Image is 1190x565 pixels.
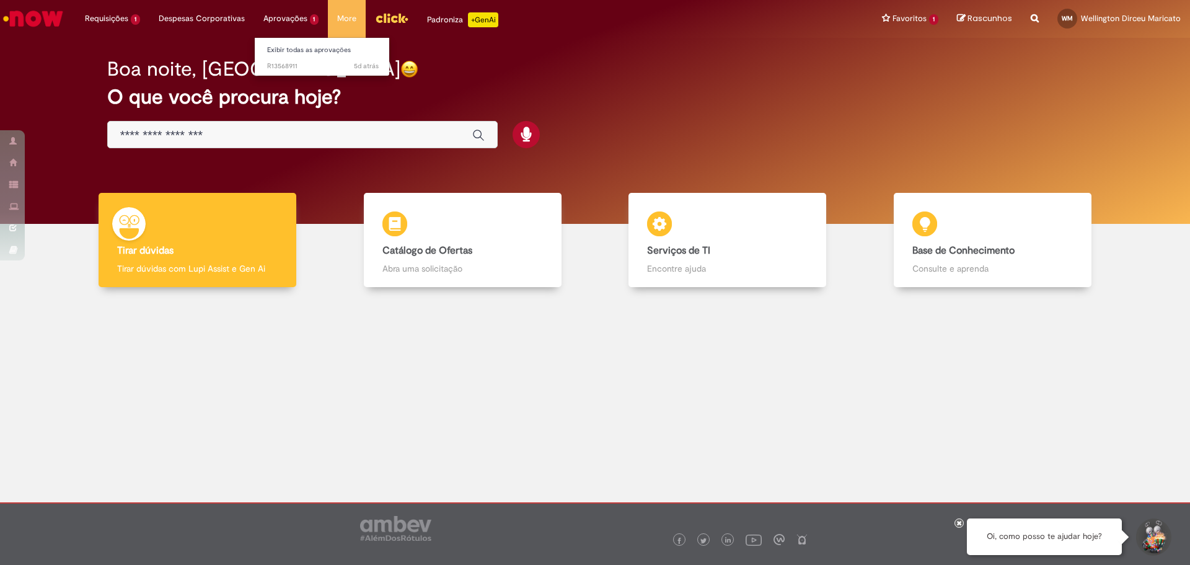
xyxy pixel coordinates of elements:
span: WM [1062,14,1073,22]
img: ServiceNow [1,6,65,31]
p: Abra uma solicitação [382,262,543,275]
p: +GenAi [468,12,498,27]
b: Tirar dúvidas [117,244,174,257]
img: logo_footer_workplace.png [773,534,785,545]
span: More [337,12,356,25]
img: logo_footer_ambev_rotulo_gray.png [360,516,431,541]
a: Aberto R13568911 : [255,60,391,73]
span: Requisições [85,12,128,25]
b: Catálogo de Ofertas [382,244,472,257]
a: Catálogo de Ofertas Abra uma solicitação [330,193,596,288]
img: logo_footer_twitter.png [700,538,707,544]
b: Base de Conhecimento [912,244,1015,257]
img: click_logo_yellow_360x200.png [375,9,408,27]
p: Consulte e aprenda [912,262,1073,275]
div: Oi, como posso te ajudar hoje? [967,518,1122,555]
div: Padroniza [427,12,498,27]
img: logo_footer_linkedin.png [725,537,731,545]
span: Despesas Corporativas [159,12,245,25]
span: Aprovações [263,12,307,25]
ul: Aprovações [254,37,390,76]
img: happy-face.png [400,60,418,78]
img: logo_footer_facebook.png [676,538,682,544]
a: Serviços de TI Encontre ajuda [595,193,860,288]
a: Tirar dúvidas Tirar dúvidas com Lupi Assist e Gen Ai [65,193,330,288]
time: 26/09/2025 04:47:24 [354,61,379,71]
span: 1 [131,14,140,25]
a: Base de Conhecimento Consulte e aprenda [860,193,1126,288]
span: R13568911 [267,61,379,71]
span: Favoritos [892,12,927,25]
p: Tirar dúvidas com Lupi Assist e Gen Ai [117,262,278,275]
img: logo_footer_youtube.png [746,532,762,548]
button: Iniciar Conversa de Suporte [1134,518,1171,556]
span: Rascunhos [967,12,1012,24]
a: Rascunhos [957,13,1012,25]
h2: Boa noite, [GEOGRAPHIC_DATA] [107,58,400,80]
img: logo_footer_naosei.png [796,534,808,545]
span: Wellington Dirceu Maricato [1081,13,1181,24]
span: 1 [310,14,319,25]
span: 1 [929,14,938,25]
a: Exibir todas as aprovações [255,43,391,57]
p: Encontre ajuda [647,262,808,275]
span: 5d atrás [354,61,379,71]
h2: O que você procura hoje? [107,86,1083,108]
b: Serviços de TI [647,244,710,257]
